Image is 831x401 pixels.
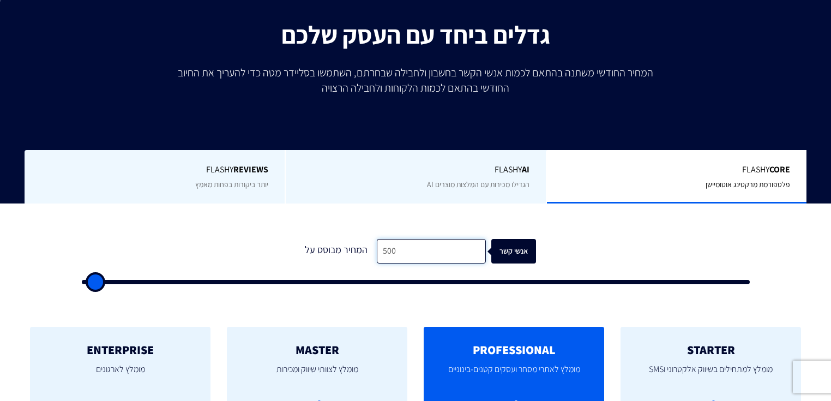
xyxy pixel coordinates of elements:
[46,356,194,393] p: מומלץ לארגונים
[295,239,377,264] div: המחיר מבוסס על
[637,343,785,356] h2: STARTER
[41,164,269,176] span: Flashy
[440,356,588,393] p: מומלץ לאתרי מסחר ועסקים קטנים-בינוניים
[170,65,661,95] p: המחיר החודשי משתנה בהתאם לכמות אנשי הקשר בחשבון ולחבילה שבחרתם, השתמשו בסליידר מטה כדי להעריך את ...
[509,239,553,264] div: אנשי קשר
[243,356,391,393] p: מומלץ לצוותי שיווק ומכירות
[440,343,588,356] h2: PROFESSIONAL
[427,179,529,189] span: הגדילו מכירות עם המלצות מוצרים AI
[706,179,790,189] span: פלטפורמת מרקטינג אוטומיישן
[233,164,268,175] b: REVIEWS
[46,343,194,356] h2: ENTERPRISE
[8,21,823,48] h2: גדלים ביחד עם העסק שלכם
[243,343,391,356] h2: MASTER
[637,356,785,393] p: מומלץ למתחילים בשיווק אלקטרוני וSMS
[769,164,790,175] b: Core
[563,164,790,176] span: Flashy
[302,164,529,176] span: Flashy
[522,164,529,175] b: AI
[195,179,268,189] span: יותר ביקורות בפחות מאמץ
